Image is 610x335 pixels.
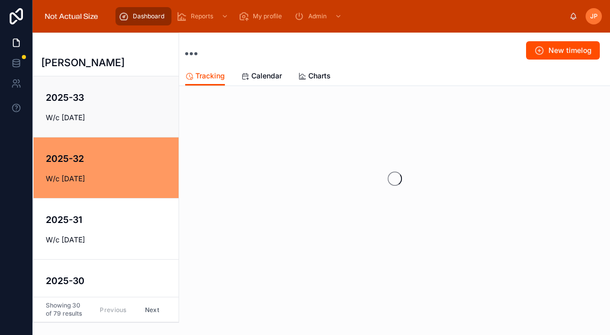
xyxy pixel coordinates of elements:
[46,301,84,318] span: Showing 30 of 79 results
[195,71,225,81] span: Tracking
[590,12,598,20] span: JP
[308,71,331,81] span: Charts
[46,113,180,123] span: W/c [DATE]
[191,12,213,20] span: Reports
[34,76,179,137] a: 2025-33W/c [DATE]
[46,174,180,184] span: W/c [DATE]
[291,7,347,25] a: Admin
[46,235,180,245] span: W/c [DATE]
[526,41,600,60] button: New timelog
[185,67,225,86] a: Tracking
[308,12,327,20] span: Admin
[253,12,282,20] span: My profile
[115,7,171,25] a: Dashboard
[41,55,125,70] h1: [PERSON_NAME]
[548,45,592,55] span: New timelog
[46,152,180,165] h4: 2025-32
[236,7,289,25] a: My profile
[34,137,179,198] a: 2025-32W/c [DATE]
[298,67,331,87] a: Charts
[46,91,180,104] h4: 2025-33
[34,259,179,320] a: 2025-30W/c [DATE]
[46,296,180,306] span: W/c [DATE]
[46,274,180,288] h4: 2025-30
[241,67,282,87] a: Calendar
[251,71,282,81] span: Calendar
[34,198,179,259] a: 2025-31W/c [DATE]
[173,7,234,25] a: Reports
[110,5,569,27] div: scrollable content
[138,302,166,318] button: Next
[133,12,164,20] span: Dashboard
[41,8,102,24] img: App logo
[46,213,180,227] h4: 2025-31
